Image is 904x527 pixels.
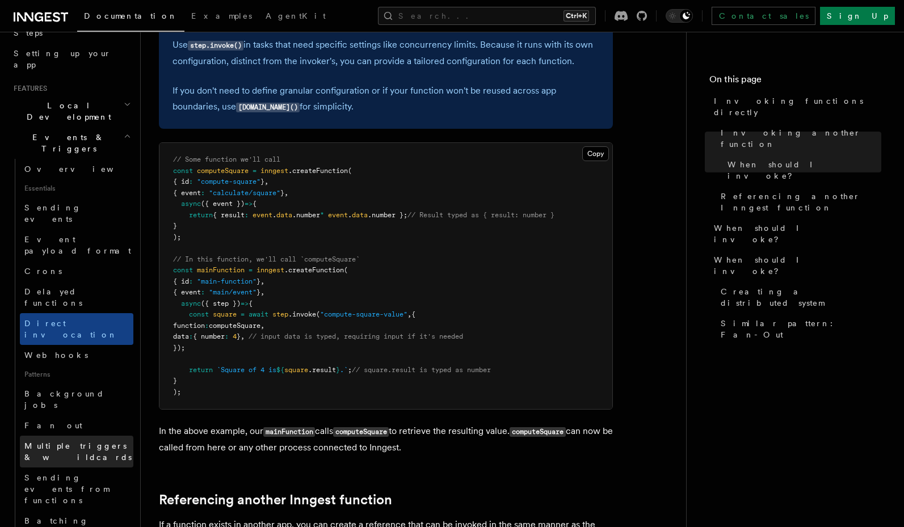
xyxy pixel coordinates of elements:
[721,127,881,150] span: Invoking another function
[173,277,189,285] span: { id
[197,167,249,175] span: computeSquare
[292,211,320,219] span: .number
[9,43,133,75] a: Setting up your app
[159,423,613,456] p: In the above example, our calls to retrieve the resulting value. can now be called from here or a...
[181,200,201,208] span: async
[257,266,284,274] span: inngest
[159,492,392,508] a: Referencing another Inngest function
[257,288,260,296] span: }
[666,9,693,23] button: Toggle dark mode
[173,233,181,241] span: );
[260,288,264,296] span: ,
[173,388,181,396] span: );
[272,211,276,219] span: .
[188,41,243,50] code: step.invoke()
[9,132,124,154] span: Events & Triggers
[288,167,348,175] span: .createFunction
[24,351,88,360] span: Webhooks
[24,319,117,339] span: Direct invocation
[263,427,315,437] code: mainFunction
[564,10,589,22] kbd: Ctrl+K
[284,189,288,197] span: ,
[510,427,565,437] code: computeSquare
[709,73,881,91] h4: On this page
[20,197,133,229] a: Sending events
[209,288,257,296] span: "main/event"
[9,127,133,159] button: Events & Triggers
[723,154,881,186] a: When should I invoke?
[411,310,415,318] span: {
[378,7,596,25] button: Search...Ctrl+K
[225,332,229,340] span: :
[173,332,189,340] span: data
[9,84,47,93] span: Features
[173,178,189,185] span: { id
[328,211,348,219] span: event
[181,300,201,307] span: async
[716,281,881,313] a: Creating a distributed system
[209,322,260,330] span: computeSquare
[20,229,133,261] a: Event payload format
[189,178,193,185] span: :
[249,310,268,318] span: await
[249,266,253,274] span: =
[241,300,249,307] span: =>
[77,3,184,32] a: Documentation
[184,3,259,31] a: Examples
[714,95,881,118] span: Invoking functions directly
[320,310,407,318] span: "compute-square-value"
[20,159,133,179] a: Overview
[201,288,205,296] span: :
[24,203,81,224] span: Sending events
[173,155,280,163] span: // Some function we'll call
[260,277,264,285] span: ,
[368,211,407,219] span: .number };
[333,427,389,437] code: computeSquare
[173,377,177,385] span: }
[582,146,609,161] button: Copy
[24,441,132,462] span: Multiple triggers & wildcards
[284,366,308,374] span: square
[407,211,554,219] span: // Result typed as { result: number }
[20,313,133,345] a: Direct invocation
[721,286,881,309] span: Creating a distributed system
[709,91,881,123] a: Invoking functions directly
[24,165,141,174] span: Overview
[173,255,360,263] span: // In this function, we'll call `computeSquare`
[260,178,264,185] span: }
[173,189,201,197] span: { event
[257,277,260,285] span: }
[236,103,300,112] code: [DOMAIN_NAME]()
[213,310,237,318] span: square
[721,318,881,340] span: Similar pattern: Fan-Out
[276,211,292,219] span: data
[352,211,368,219] span: data
[249,332,463,340] span: // input data is typed, requiring input if it's needed
[316,310,320,318] span: (
[253,211,272,219] span: event
[272,310,288,318] span: step
[9,95,133,127] button: Local Development
[348,211,352,219] span: .
[173,222,177,230] span: }
[716,186,881,218] a: Referencing another Inngest function
[173,288,201,296] span: { event
[253,200,257,208] span: {
[348,167,352,175] span: (
[24,267,62,276] span: Crons
[728,159,881,182] span: When should I invoke?
[20,345,133,365] a: Webhooks
[288,310,316,318] span: .invoke
[205,322,209,330] span: :
[189,277,193,285] span: :
[20,436,133,467] a: Multiple triggers & wildcards
[266,11,326,20] span: AgentKit
[249,300,253,307] span: {
[714,222,881,245] span: When should I invoke?
[336,366,340,374] span: }
[308,366,336,374] span: .result
[716,123,881,154] a: Invoking another function
[189,211,213,219] span: return
[213,211,245,219] span: { result
[276,366,284,374] span: ${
